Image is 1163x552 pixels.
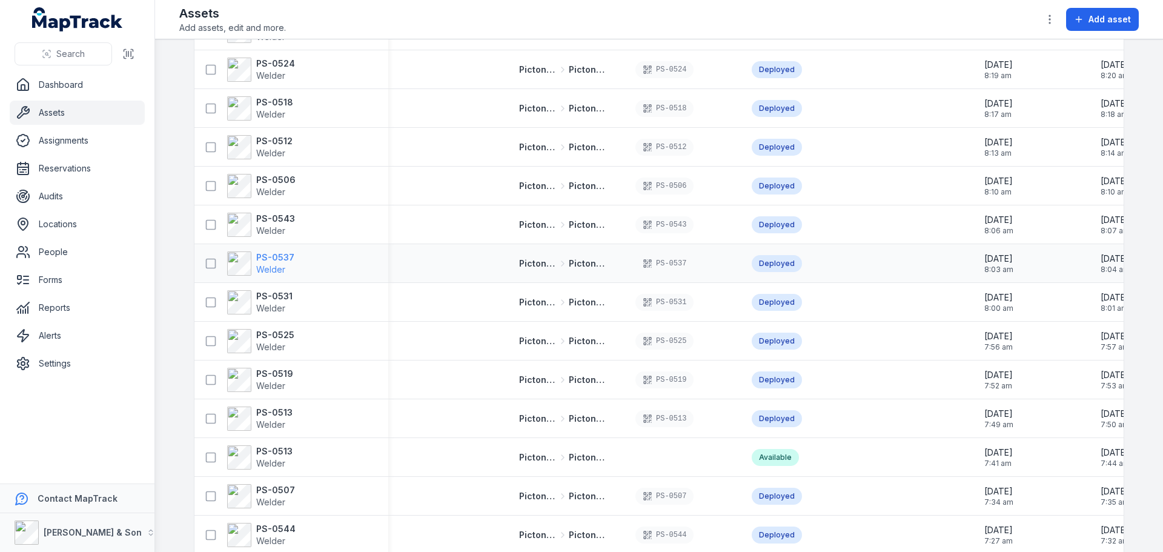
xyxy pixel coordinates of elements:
a: People [10,240,145,264]
div: PS-0525 [635,333,694,350]
time: 06/08/2025, 8:18:02 am [1101,98,1129,119]
span: 8:07 am [1101,226,1130,236]
div: Deployed [752,527,802,544]
div: Deployed [752,410,802,427]
div: PS-0518 [635,100,694,117]
span: [DATE] [1101,524,1129,536]
span: 8:03 am [984,265,1013,274]
span: Welder [256,303,285,313]
span: Picton Shed 2 Fabrication Shop [569,102,606,115]
span: Picton Workshops & Bays [519,529,557,541]
a: PS-0519Welder [227,368,293,392]
h2: Assets [179,5,286,22]
span: Picton Workshops & Bays [519,374,557,386]
span: Picton Shed 2 Fabrication Shop [569,258,606,270]
strong: PS-0544 [256,523,296,535]
span: [DATE] [1101,253,1130,265]
span: [DATE] [984,485,1013,497]
div: Deployed [752,488,802,505]
a: Settings [10,351,145,376]
span: Welder [256,536,285,546]
span: 8:17 am [984,110,1013,119]
span: Welder [256,381,285,391]
span: 7:57 am [1101,342,1129,352]
div: Deployed [752,255,802,272]
span: [DATE] [1101,136,1129,148]
span: 8:06 am [984,226,1013,236]
time: 06/08/2025, 7:44:48 am [1101,447,1130,468]
span: [DATE] [984,98,1013,110]
a: Picton Workshops & BaysPicton Shed 2 Fabrication Shop [519,451,606,464]
a: Picton Workshops & BaysPicton Shed 2 Fabrication Shop [519,374,606,386]
time: 06/08/2025, 8:07:50 am [1101,214,1130,236]
span: Welder [256,225,285,236]
span: 7:53 am [1101,381,1129,391]
time: 06/08/2025, 7:50:00 am [1101,408,1129,430]
span: Picton Workshops & Bays [519,180,557,192]
time: 06/08/2025, 8:17:17 am [984,98,1013,119]
span: [DATE] [984,408,1013,420]
strong: [PERSON_NAME] & Son [44,527,142,537]
span: Welder [256,264,285,274]
strong: PS-0512 [256,135,293,147]
strong: PS-0513 [256,445,293,457]
time: 06/08/2025, 7:27:51 am [984,524,1013,546]
span: [DATE] [984,59,1013,71]
span: [DATE] [1101,485,1129,497]
div: Available [752,449,799,466]
span: Picton Shed 2 Fabrication Shop [569,141,606,153]
time: 06/08/2025, 8:20:27 am [1101,59,1129,81]
strong: Contact MapTrack [38,493,118,504]
time: 06/08/2025, 7:57:04 am [1101,330,1129,352]
a: PS-0507Welder [227,484,295,508]
span: Picton Workshops & Bays [519,335,557,347]
span: [DATE] [1101,369,1129,381]
span: Welder [256,148,285,158]
div: PS-0531 [635,294,694,311]
a: Picton Workshops & BaysPicton Shed 2 Fabrication Shop [519,64,606,76]
time: 06/08/2025, 7:41:12 am [984,447,1013,468]
time: 06/08/2025, 8:04:37 am [1101,253,1130,274]
div: PS-0513 [635,410,694,427]
span: 7:52 am [984,381,1013,391]
a: Alerts [10,324,145,348]
a: PS-0506Welder [227,174,296,198]
a: Locations [10,212,145,236]
span: Picton Shed 2 Fabrication Shop [569,180,606,192]
span: 8:13 am [984,148,1013,158]
a: Audits [10,184,145,208]
div: PS-0512 [635,139,694,156]
span: Picton Shed 2 Fabrication Shop [569,413,606,425]
a: Picton Workshops & BaysPicton Shed 2 Fabrication Shop [519,296,606,308]
time: 06/08/2025, 8:14:06 am [1101,136,1129,158]
div: PS-0543 [635,216,694,233]
a: Picton Workshops & BaysPicton Shed 2 Fabrication Shop [519,529,606,541]
span: [DATE] [1101,214,1130,226]
time: 06/08/2025, 7:56:17 am [984,330,1013,352]
span: [DATE] [1101,330,1129,342]
span: Welder [256,497,285,507]
span: 7:50 am [1101,420,1129,430]
time: 06/08/2025, 8:10:00 am [984,175,1013,197]
span: 8:10 am [1101,187,1129,197]
span: Welder [256,187,285,197]
div: PS-0544 [635,527,694,544]
span: [DATE] [984,330,1013,342]
span: Picton Workshops & Bays [519,102,557,115]
span: [DATE] [984,524,1013,536]
span: [DATE] [984,253,1013,265]
span: Picton Shed 2 Fabrication Shop [569,490,606,502]
a: Picton Workshops & BaysPicton Shed 2 Fabrication Shop [519,413,606,425]
strong: PS-0543 [256,213,295,225]
span: 7:32 am [1101,536,1129,546]
span: Add asset [1088,13,1131,25]
a: Reports [10,296,145,320]
time: 06/08/2025, 7:52:39 am [984,369,1013,391]
span: Welder [256,342,285,352]
a: PS-0531Welder [227,290,293,314]
a: Assets [10,101,145,125]
div: Deployed [752,61,802,78]
span: Picton Workshops & Bays [519,490,557,502]
a: Picton Workshops & BaysPicton Shed 2 Fabrication Shop [519,219,606,231]
time: 06/08/2025, 8:06:52 am [984,214,1013,236]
